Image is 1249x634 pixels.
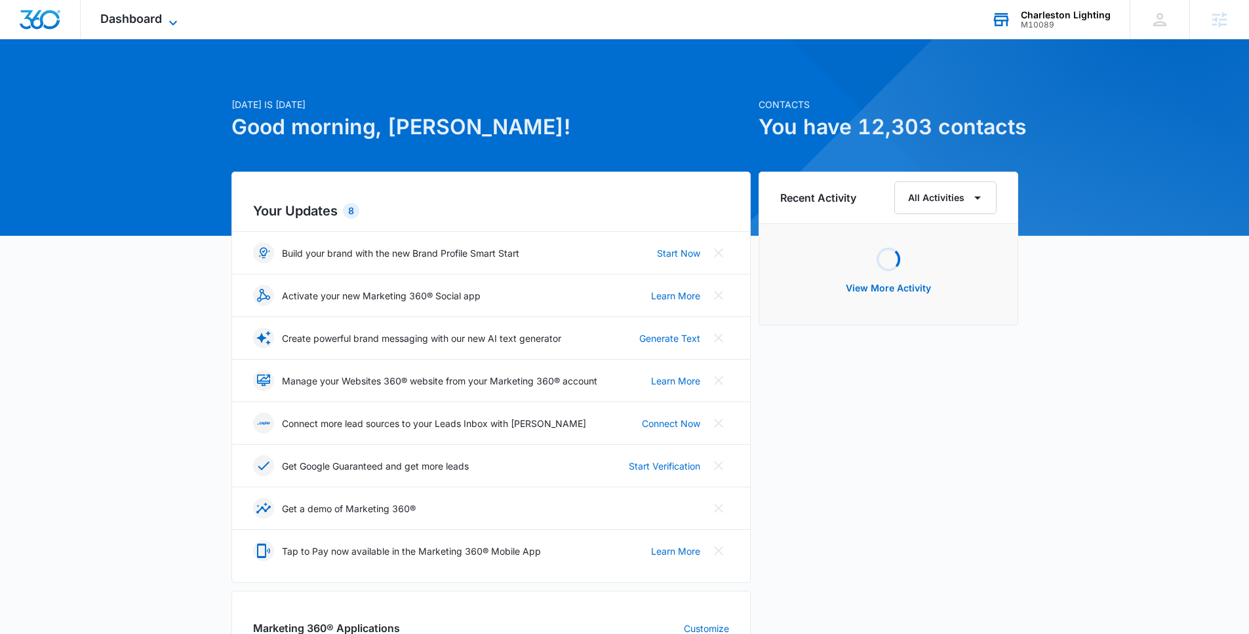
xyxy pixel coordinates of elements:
[282,502,416,515] p: Get a demo of Marketing 360®
[759,98,1018,111] p: Contacts
[100,12,162,26] span: Dashboard
[708,455,729,476] button: Close
[282,331,561,345] p: Create powerful brand messaging with our new AI text generator
[282,459,469,473] p: Get Google Guaranteed and get more leads
[780,190,856,206] h6: Recent Activity
[282,374,597,388] p: Manage your Websites 360® website from your Marketing 360® account
[708,498,729,519] button: Close
[651,544,700,558] a: Learn More
[708,540,729,561] button: Close
[1021,20,1111,29] div: account id
[708,413,729,434] button: Close
[657,246,700,260] a: Start Now
[282,544,541,558] p: Tap to Pay now available in the Marketing 360® Mobile App
[282,417,586,430] p: Connect more lead sources to your Leads Inbox with [PERSON_NAME]
[231,111,751,143] h1: Good morning, [PERSON_NAME]!
[894,181,997,214] button: All Activities
[629,459,700,473] a: Start Verification
[1021,10,1111,20] div: account name
[282,289,481,303] p: Activate your new Marketing 360® Social app
[708,285,729,306] button: Close
[708,327,729,348] button: Close
[253,201,729,221] h2: Your Updates
[343,203,359,219] div: 8
[231,98,751,111] p: [DATE] is [DATE]
[833,272,944,304] button: View More Activity
[639,331,700,345] a: Generate Text
[708,242,729,263] button: Close
[759,111,1018,143] h1: You have 12,303 contacts
[651,374,700,388] a: Learn More
[282,246,519,260] p: Build your brand with the new Brand Profile Smart Start
[642,417,700,430] a: Connect Now
[651,289,700,303] a: Learn More
[708,370,729,391] button: Close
